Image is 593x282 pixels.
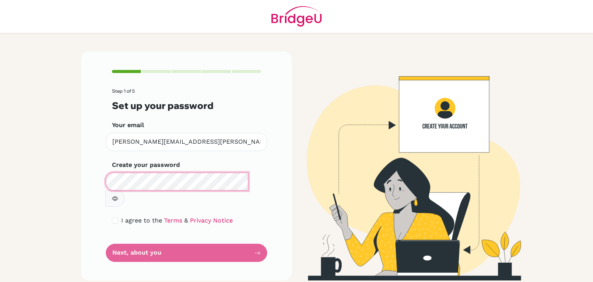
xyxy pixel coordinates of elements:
a: Privacy Notice [190,217,233,224]
input: Insert your email* [106,133,267,151]
h3: Set up your password [112,100,261,111]
label: Create your password [112,160,180,170]
span: I agree to the [121,217,162,224]
a: Terms [164,217,182,224]
label: Your email [112,121,144,130]
span: & [184,217,188,224]
span: Step 1 of 5 [112,88,135,94]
